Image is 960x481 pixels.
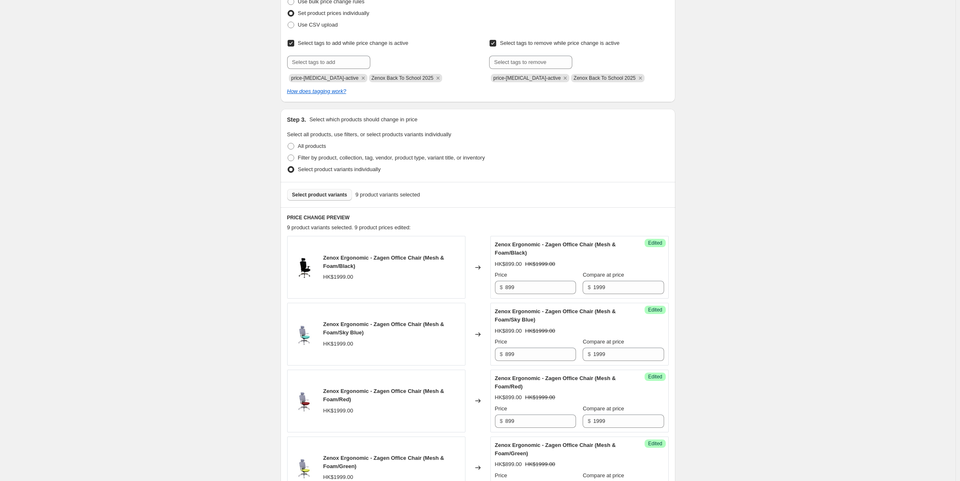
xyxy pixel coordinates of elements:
[583,405,624,412] span: Compare at price
[525,393,555,402] strike: HK$1999.00
[323,388,444,402] span: Zenox Ergonomic - Zagen Office Chair (Mesh & Foam/Red)
[292,322,317,347] img: zenox-zagen-ergonomic-office-chair-sky-blue-996777_80x.jpg
[588,351,591,357] span: $
[323,321,444,336] span: Zenox Ergonomic - Zagen Office Chair (Mesh & Foam/Sky Blue)
[648,440,662,447] span: Edited
[588,284,591,290] span: $
[574,75,635,81] span: Zenox Back To School 2025
[495,460,522,469] div: HK$899.00
[292,191,347,198] span: Select product variants
[500,351,503,357] span: $
[287,131,451,137] span: Select all products, use filters, or select products variants individually
[323,255,444,269] span: Zenox Ergonomic - Zagen Office Chair (Mesh & Foam/Black)
[525,260,555,268] strike: HK$1999.00
[287,88,346,94] a: How does tagging work?
[287,214,669,221] h6: PRICE CHANGE PREVIEW
[323,455,444,469] span: Zenox Ergonomic - Zagen Office Chair (Mesh & Foam/Green)
[287,56,370,69] input: Select tags to add
[495,327,522,335] div: HK$899.00
[500,418,503,424] span: $
[495,241,616,256] span: Zenox Ergonomic - Zagen Office Chair (Mesh & Foam/Black)
[561,74,569,82] button: Remove price-change-job-active
[298,143,326,149] span: All products
[495,308,616,323] span: Zenox Ergonomic - Zagen Office Chair (Mesh & Foam/Sky Blue)
[309,115,417,124] p: Select which products should change in price
[292,388,317,413] img: zenox-zagen-ergonomic-office-chair-red-885188_80x.jpg
[292,255,317,280] img: zenox-zagen-ergonomic-office-chair-black-113315_80x.jpg
[493,75,561,81] span: price-change-job-active
[495,260,522,268] div: HK$899.00
[583,472,624,479] span: Compare at price
[298,166,381,172] span: Select product variants individually
[287,115,306,124] h2: Step 3.
[495,375,616,390] span: Zenox Ergonomic - Zagen Office Chair (Mesh & Foam/Red)
[291,75,359,81] span: price-change-job-active
[583,339,624,345] span: Compare at price
[298,40,409,46] span: Select tags to add while price change is active
[323,340,353,348] div: HK$1999.00
[298,10,369,16] span: Set product prices individually
[637,74,644,82] button: Remove Zenox Back To School 2025
[525,460,555,469] strike: HK$1999.00
[588,418,591,424] span: $
[359,74,367,82] button: Remove price-change-job-active
[323,407,353,415] div: HK$1999.00
[292,455,317,480] img: zenox-zagen-ergonomic-office-chair-green-103435_80x.jpg
[355,191,420,199] span: 9 product variants selected
[500,284,503,290] span: $
[287,224,411,231] span: 9 product variants selected. 9 product prices edited:
[298,22,338,28] span: Use CSV upload
[298,155,485,161] span: Filter by product, collection, tag, vendor, product type, variant title, or inventory
[434,74,442,82] button: Remove Zenox Back To School 2025
[495,405,507,412] span: Price
[372,75,433,81] span: Zenox Back To School 2025
[648,373,662,380] span: Edited
[495,339,507,345] span: Price
[287,189,352,201] button: Select product variants
[500,40,620,46] span: Select tags to remove while price change is active
[489,56,572,69] input: Select tags to remove
[648,240,662,246] span: Edited
[583,272,624,278] span: Compare at price
[495,442,616,456] span: Zenox Ergonomic - Zagen Office Chair (Mesh & Foam/Green)
[323,273,353,281] div: HK$1999.00
[495,393,522,402] div: HK$899.00
[495,272,507,278] span: Price
[495,472,507,479] span: Price
[525,327,555,335] strike: HK$1999.00
[648,307,662,313] span: Edited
